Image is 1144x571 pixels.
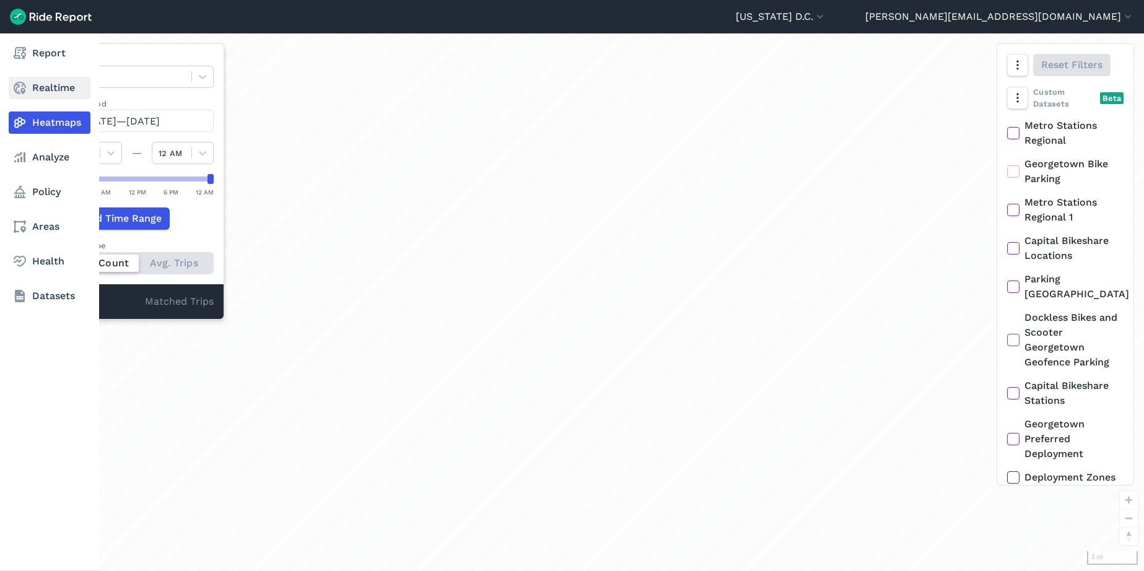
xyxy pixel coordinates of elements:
a: Policy [9,181,90,203]
div: Count Type [60,240,214,251]
label: Georgetown Preferred Deployment [1007,417,1124,461]
a: Health [9,250,90,272]
label: Capital Bikeshare Locations [1007,233,1124,263]
a: Heatmaps [9,111,90,134]
div: 6 PM [164,186,178,198]
div: 12 PM [129,186,146,198]
a: Realtime [9,77,90,99]
button: [PERSON_NAME][EMAIL_ADDRESS][DOMAIN_NAME] [865,9,1134,24]
label: Dockless Bikes and Scooter Georgetown Geofence Parking [1007,310,1124,370]
div: — [122,146,152,160]
label: Deployment Zones [1007,470,1124,485]
span: Reset Filters [1041,58,1103,72]
label: Data Type [60,54,214,66]
button: Reset Filters [1033,54,1111,76]
label: Metro Stations Regional [1007,118,1124,148]
label: Metro Stations Regional 1 [1007,195,1124,225]
label: Parking [GEOGRAPHIC_DATA] [1007,272,1124,302]
div: - [60,294,145,310]
a: Analyze [9,146,90,168]
label: Data Period [60,98,214,110]
button: Add Time Range [60,207,170,230]
div: Beta [1100,92,1124,104]
img: Ride Report [10,9,92,25]
div: 6 AM [95,186,111,198]
div: loading [40,33,1144,571]
a: Report [9,42,90,64]
button: [US_STATE] D.C. [736,9,826,24]
button: [DATE]—[DATE] [60,110,214,132]
div: Custom Datasets [1007,86,1124,110]
label: Georgetown Bike Parking [1007,157,1124,186]
a: Areas [9,216,90,238]
span: [DATE]—[DATE] [83,115,160,127]
div: Matched Trips [50,284,224,319]
span: Add Time Range [83,211,162,226]
div: 12 AM [196,186,214,198]
label: Capital Bikeshare Stations [1007,378,1124,408]
a: Datasets [9,285,90,307]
